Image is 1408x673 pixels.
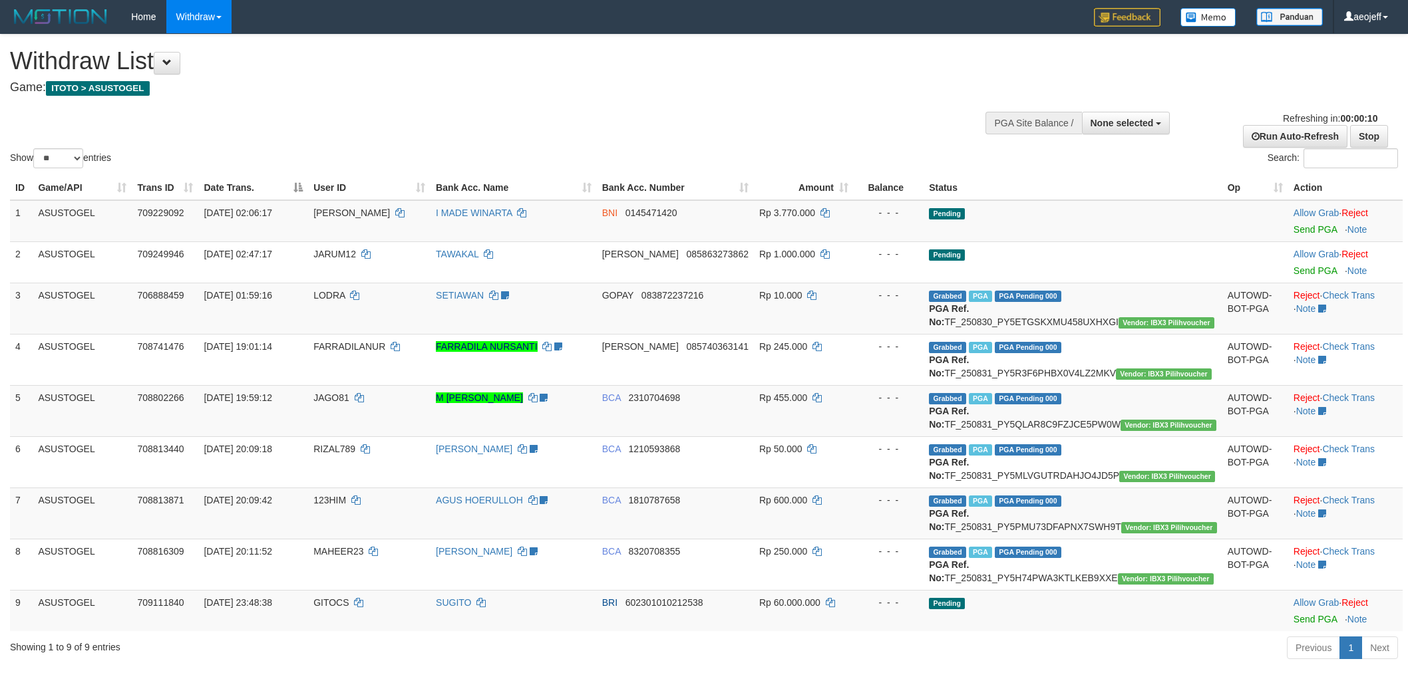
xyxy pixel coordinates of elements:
[1288,334,1403,385] td: · ·
[436,207,512,218] a: I MADE WINARTA
[1091,118,1154,128] span: None selected
[1288,283,1403,334] td: · ·
[10,385,33,436] td: 5
[1322,546,1375,557] a: Check Trans
[929,249,965,261] span: Pending
[924,436,1222,487] td: TF_250831_PY5MLVGUTRDAHJO4JD5P
[759,249,815,259] span: Rp 1.000.000
[597,176,754,200] th: Bank Acc. Number: activate to sort column ascending
[10,487,33,539] td: 7
[10,148,111,168] label: Show entries
[1304,148,1398,168] input: Search:
[313,392,349,403] span: JAGO81
[602,444,621,454] span: BCA
[929,291,966,302] span: Grabbed
[929,559,969,583] b: PGA Ref. No:
[1296,508,1316,519] a: Note
[313,495,346,505] span: 123HIM
[759,495,807,505] span: Rp 600.000
[1322,444,1375,454] a: Check Trans
[924,539,1222,590] td: TF_250831_PY5H74PWA3KTLKEB9XXE
[1322,392,1375,403] a: Check Trans
[1119,471,1215,482] span: Vendor URL: https://payment5.1velocity.biz
[1294,207,1341,218] span: ·
[1222,334,1288,385] td: AUTOWD-BOT-PGA
[33,241,132,283] td: ASUSTOGEL
[995,547,1061,558] span: PGA Pending
[754,176,854,200] th: Amount: activate to sort column ascending
[313,444,355,454] span: RIZAL789
[1350,125,1388,148] a: Stop
[929,508,969,532] b: PGA Ref. No:
[687,249,749,259] span: Copy 085863273862 to clipboard
[625,597,703,608] span: Copy 602301010212538 to clipboard
[436,546,512,557] a: [PERSON_NAME]
[1294,597,1339,608] a: Allow Grab
[204,207,271,218] span: [DATE] 02:06:17
[929,406,969,430] b: PGA Ref. No:
[436,290,484,301] a: SETIAWAN
[10,200,33,242] td: 1
[46,81,150,96] span: ITOTO > ASUSTOGEL
[969,444,992,456] span: Marked by aeotriv
[924,176,1222,200] th: Status
[628,444,680,454] span: Copy 1210593868 to clipboard
[10,283,33,334] td: 3
[33,487,132,539] td: ASUSTOGEL
[10,81,926,94] h4: Game:
[204,392,271,403] span: [DATE] 19:59:12
[137,444,184,454] span: 708813440
[1287,636,1340,659] a: Previous
[1322,495,1375,505] a: Check Trans
[929,547,966,558] span: Grabbed
[137,290,184,301] span: 706888459
[859,340,918,353] div: - - -
[436,495,523,505] a: AGUS HOERULLOH
[198,176,308,200] th: Date Trans.: activate to sort column descending
[929,208,965,219] span: Pending
[137,597,184,608] span: 709111840
[33,200,132,242] td: ASUSTOGEL
[137,207,184,218] span: 709229092
[1347,224,1367,235] a: Note
[204,290,271,301] span: [DATE] 01:59:16
[625,207,677,218] span: Copy 0145471420 to clipboard
[10,176,33,200] th: ID
[859,206,918,219] div: - - -
[1294,597,1341,608] span: ·
[1294,444,1320,454] a: Reject
[1322,290,1375,301] a: Check Trans
[1288,436,1403,487] td: · ·
[1294,546,1320,557] a: Reject
[1116,368,1212,380] span: Vendor URL: https://payment5.1velocity.biz
[436,392,523,403] a: M [PERSON_NAME]
[929,598,965,609] span: Pending
[436,249,478,259] a: TAWAKAL
[33,334,132,385] td: ASUSTOGEL
[995,291,1061,302] span: PGA Pending
[436,597,471,608] a: SUGITO
[859,391,918,404] div: - - -
[929,303,969,327] b: PGA Ref. No:
[1222,539,1288,590] td: AUTOWD-BOT-PGA
[308,176,431,200] th: User ID: activate to sort column ascending
[1294,614,1337,624] a: Send PGA
[602,207,617,218] span: BNI
[995,342,1061,353] span: PGA Pending
[1296,559,1316,570] a: Note
[1222,436,1288,487] td: AUTOWD-BOT-PGA
[985,112,1081,134] div: PGA Site Balance /
[1341,597,1368,608] a: Reject
[1294,495,1320,505] a: Reject
[929,342,966,353] span: Grabbed
[204,444,271,454] span: [DATE] 20:09:18
[1288,487,1403,539] td: · ·
[137,392,184,403] span: 708802266
[1121,522,1217,533] span: Vendor URL: https://payment5.1velocity.biz
[1243,125,1347,148] a: Run Auto-Refresh
[929,393,966,404] span: Grabbed
[1288,241,1403,283] td: ·
[1118,573,1214,585] span: Vendor URL: https://payment5.1velocity.biz
[759,341,807,352] span: Rp 245.000
[628,392,680,403] span: Copy 2310704698 to clipboard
